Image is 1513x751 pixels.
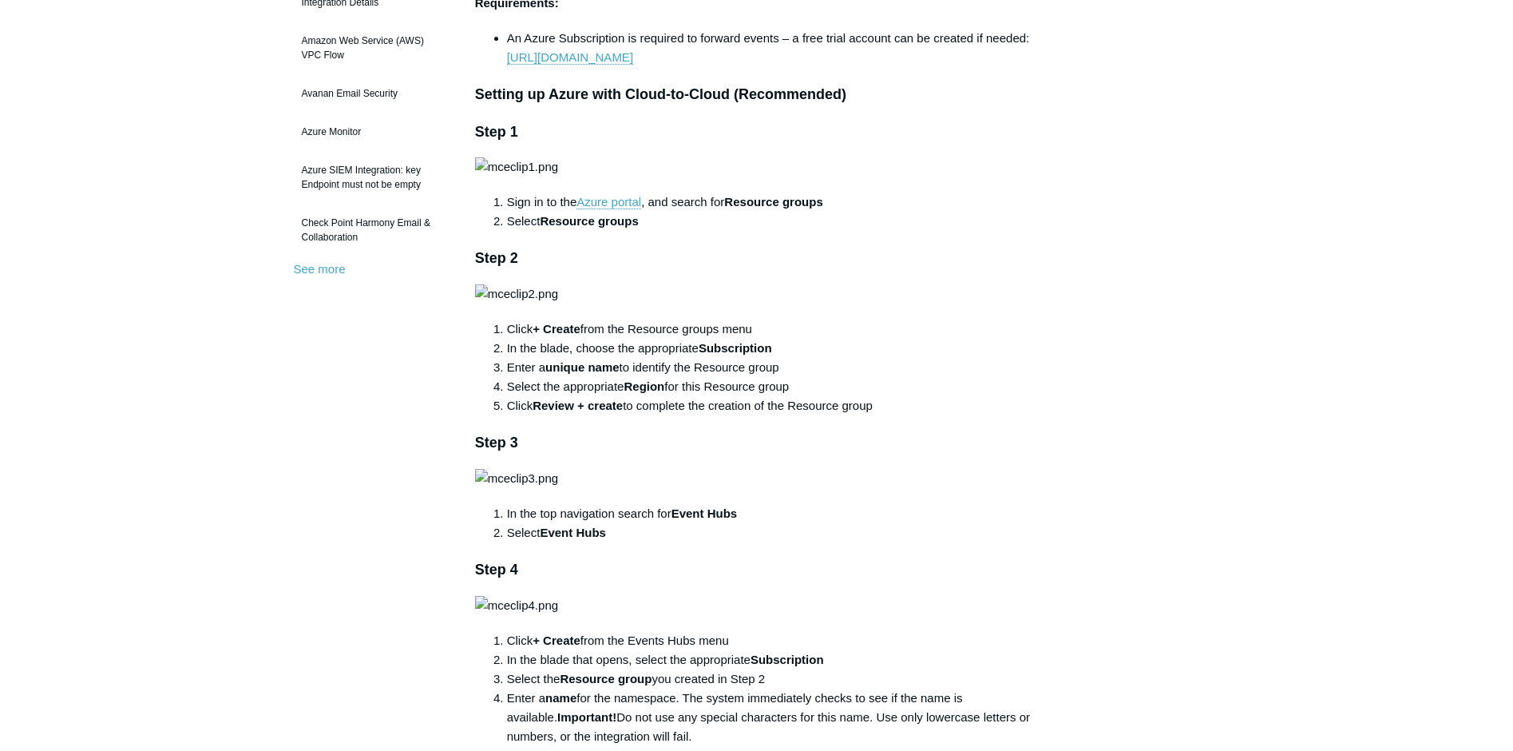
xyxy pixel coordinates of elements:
[540,526,606,539] strong: Event Hubs
[294,208,451,252] a: Check Point Harmony Email & Collaboration
[475,469,558,488] img: mceclip3.png
[533,399,623,412] strong: Review + create
[560,672,652,685] strong: Resource group
[294,117,451,147] a: Azure Monitor
[507,29,1039,67] li: An Azure Subscription is required to forward events – a free trial account can be created if needed:
[507,631,1039,650] li: Click from the Events Hubs menu
[507,50,633,65] a: [URL][DOMAIN_NAME]
[294,155,451,200] a: Azure SIEM Integration: key Endpoint must not be empty
[507,650,1039,670] li: In the blade that opens, select the appropriate
[475,431,1039,455] h3: Step 3
[507,320,1039,339] li: Click from the Resource groups menu
[294,26,451,70] a: Amazon Web Service (AWS) VPC Flow
[624,379,664,393] strong: Region
[533,634,580,647] strong: + Create
[507,193,1039,212] li: Sign in to the , and search for
[545,360,620,374] strong: unique name
[545,691,576,705] strong: name
[475,596,558,615] img: mceclip4.png
[507,670,1039,689] li: Select the you created in Step 2
[507,396,1039,415] li: Click to complete the creation of the Resource group
[507,523,1039,542] li: Select
[294,78,451,109] a: Avanan Email Security
[475,247,1039,270] h3: Step 2
[576,195,641,209] a: Azure portal
[699,341,772,355] strong: Subscription
[294,262,346,276] a: See more
[507,504,1039,523] li: In the top navigation search for
[557,710,616,724] strong: Important!
[533,322,580,336] strong: + Create
[507,212,1039,231] li: Select
[671,507,738,520] strong: Event Hubs
[507,339,1039,358] li: In the blade, choose the appropriate
[475,558,1039,582] h3: Step 4
[724,195,822,209] strong: Resource groups
[475,121,1039,144] h3: Step 1
[540,214,638,228] strong: Resource groups
[507,689,1039,746] li: Enter a for the namespace. The system immediately checks to see if the name is available. Do not ...
[475,83,1039,106] h3: Setting up Azure with Cloud-to-Cloud (Recommended)
[475,157,558,177] img: mceclip1.png
[507,358,1039,377] li: Enter a to identify the Resource group
[475,284,558,304] img: mceclip2.png
[751,653,824,666] strong: Subscription
[507,377,1039,396] li: Select the appropriate for this Resource group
